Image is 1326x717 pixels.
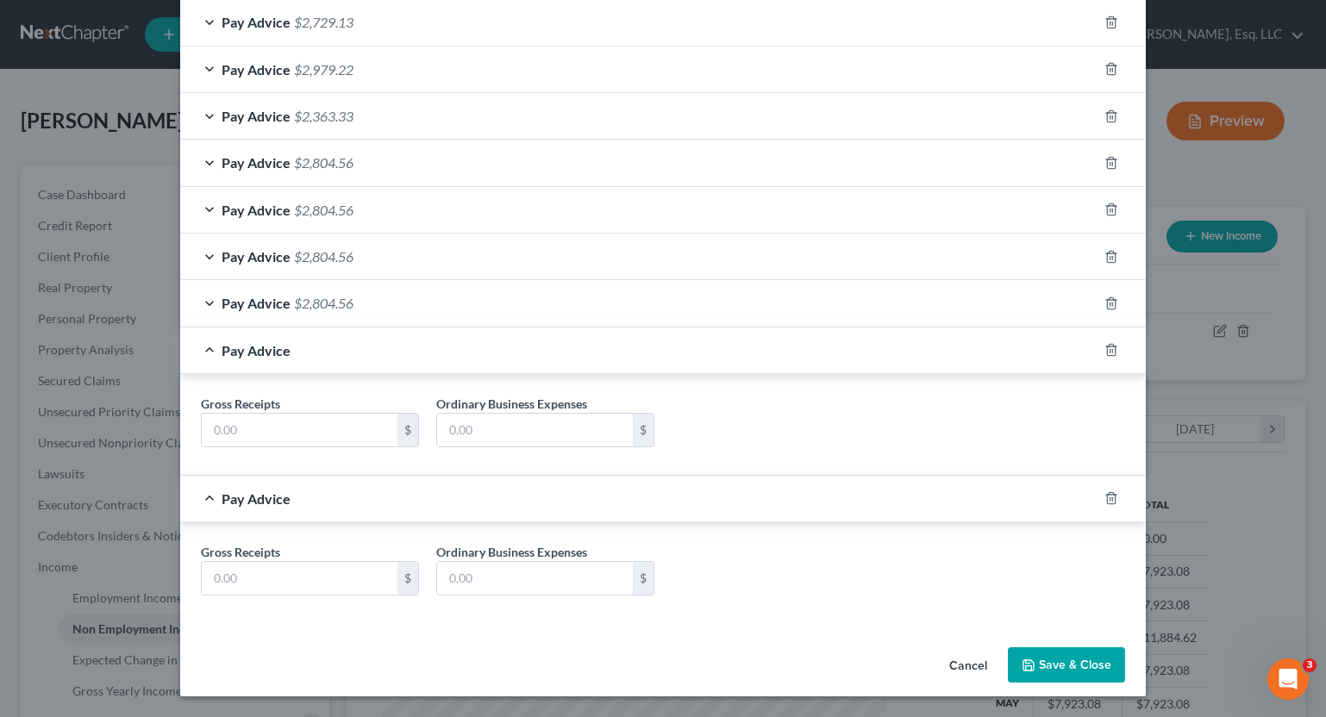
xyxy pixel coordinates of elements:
[201,543,280,561] label: Gross Receipts
[222,61,291,78] span: Pay Advice
[436,543,587,561] label: Ordinary Business Expenses
[294,61,353,78] span: $2,979.22
[202,562,397,595] input: 0.00
[222,154,291,171] span: Pay Advice
[397,414,418,446] div: $
[222,202,291,218] span: Pay Advice
[1008,647,1125,683] button: Save & Close
[935,649,1001,683] button: Cancel
[294,295,353,311] span: $2,804.56
[633,562,654,595] div: $
[633,414,654,446] div: $
[201,395,280,413] label: Gross Receipts
[222,342,291,358] span: Pay Advice
[1303,658,1317,672] span: 3
[222,248,291,265] span: Pay Advice
[437,562,633,595] input: 0.00
[294,14,353,30] span: $2,729.13
[1267,658,1309,700] iframe: Intercom live chat
[397,562,418,595] div: $
[294,154,353,171] span: $2,804.56
[222,14,291,30] span: Pay Advice
[294,202,353,218] span: $2,804.56
[437,414,633,446] input: 0.00
[294,108,353,124] span: $2,363.33
[222,490,291,507] span: Pay Advice
[222,295,291,311] span: Pay Advice
[202,414,397,446] input: 0.00
[294,248,353,265] span: $2,804.56
[436,395,587,413] label: Ordinary Business Expenses
[222,108,291,124] span: Pay Advice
